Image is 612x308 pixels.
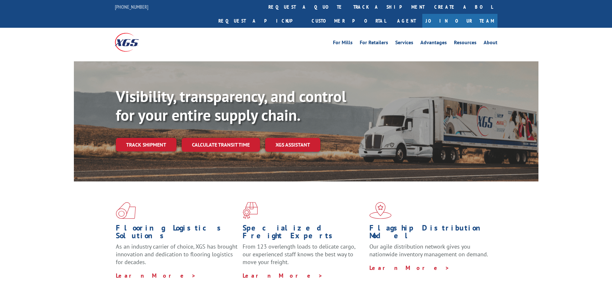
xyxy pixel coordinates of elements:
h1: Flagship Distribution Model [369,224,491,243]
img: xgs-icon-total-supply-chain-intelligence-red [116,202,136,219]
a: Request a pickup [214,14,307,28]
a: Track shipment [116,138,176,151]
h1: Flooring Logistics Solutions [116,224,238,243]
a: For Mills [333,40,353,47]
a: About [484,40,497,47]
a: Calculate transit time [182,138,260,152]
img: xgs-icon-flagship-distribution-model-red [369,202,392,219]
a: Resources [454,40,477,47]
a: Customer Portal [307,14,391,28]
h1: Specialized Freight Experts [243,224,365,243]
a: Services [395,40,413,47]
a: For Retailers [360,40,388,47]
a: Join Our Team [422,14,497,28]
img: xgs-icon-focused-on-flooring-red [243,202,258,219]
span: Our agile distribution network gives you nationwide inventory management on demand. [369,243,488,258]
span: As an industry carrier of choice, XGS has brought innovation and dedication to flooring logistics... [116,243,237,266]
a: [PHONE_NUMBER] [115,4,148,10]
b: Visibility, transparency, and control for your entire supply chain. [116,86,346,125]
a: Learn More > [369,264,450,272]
a: Learn More > [243,272,323,279]
a: XGS ASSISTANT [265,138,320,152]
a: Learn More > [116,272,196,279]
a: Advantages [420,40,447,47]
p: From 123 overlength loads to delicate cargo, our experienced staff knows the best way to move you... [243,243,365,272]
a: Agent [391,14,422,28]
